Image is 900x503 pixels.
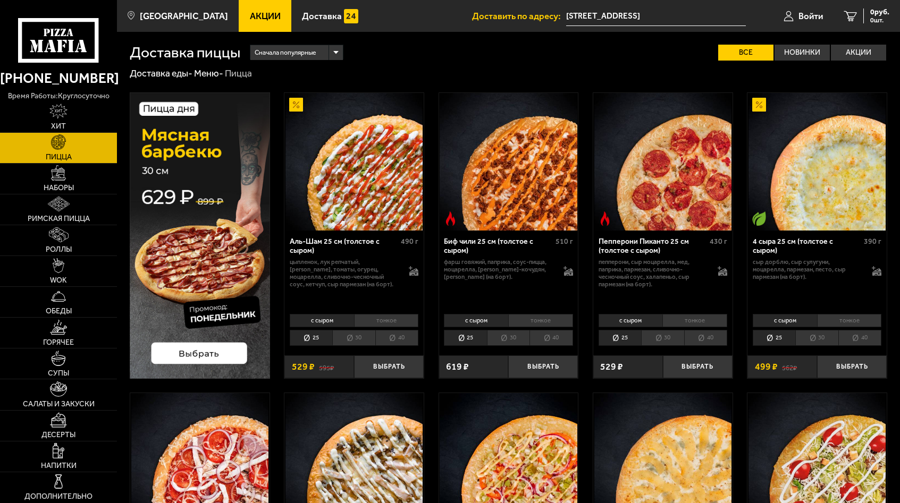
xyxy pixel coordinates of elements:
span: Наборы [44,184,74,192]
span: Супы [48,370,69,377]
span: Горячее [43,339,74,346]
label: Новинки [775,45,830,61]
li: 25 [444,330,487,345]
span: WOK [50,277,67,284]
div: Биф чили 25 см (толстое с сыром) [444,237,553,255]
li: тонкое [508,314,573,327]
a: АкционныйВегетарианское блюдо4 сыра 25 см (толстое с сыром) [747,93,887,230]
img: Биф чили 25 см (толстое с сыром) [440,93,577,230]
img: Острое блюдо [443,211,457,225]
li: с сыром [444,314,508,327]
s: 562 ₽ [782,362,797,372]
span: 0 шт. [870,17,889,23]
a: Острое блюдоПепперони Пиканто 25 см (толстое с сыром) [593,93,733,230]
img: Аль-Шам 25 см (толстое с сыром) [285,93,423,230]
li: 25 [599,330,642,345]
span: 0 руб. [870,8,889,16]
span: Войти [798,12,823,21]
img: 15daf4d41897b9f0e9f617042186c801.svg [344,9,358,23]
img: Пепперони Пиканто 25 см (толстое с сыром) [594,93,731,230]
li: 40 [529,330,573,345]
span: Хит [51,123,66,130]
input: Ваш адрес доставки [566,6,746,26]
s: 595 ₽ [319,362,334,372]
div: Пицца [225,67,252,80]
button: Выбрать [663,355,733,378]
div: Пепперони Пиканто 25 см (толстое с сыром) [599,237,708,255]
li: с сыром [290,314,354,327]
li: 40 [838,330,882,345]
span: Обеды [46,308,72,315]
li: 30 [332,330,375,345]
div: 4 сыра 25 см (толстое с сыром) [753,237,862,255]
li: 25 [753,330,796,345]
p: сыр дорблю, сыр сулугуни, моцарелла, пармезан, песто, сыр пармезан (на борт). [753,258,863,280]
li: 25 [290,330,333,345]
img: 4 сыра 25 см (толстое с сыром) [748,93,886,230]
h1: Доставка пиццы [130,45,240,60]
span: Роллы [46,246,72,253]
li: 30 [487,330,530,345]
button: Выбрать [354,355,424,378]
span: 529 ₽ [600,362,623,372]
li: с сыром [753,314,817,327]
p: фарш говяжий, паприка, соус-пицца, моцарелла, [PERSON_NAME]-кочудян, [PERSON_NAME] (на борт). [444,258,554,280]
span: 619 ₽ [446,362,469,372]
div: Аль-Шам 25 см (толстое с сыром) [290,237,399,255]
img: Акционный [289,98,303,112]
li: 40 [684,330,728,345]
a: Острое блюдоБиф чили 25 см (толстое с сыром) [439,93,578,230]
a: Доставка еды- [130,68,192,79]
span: Римская пицца [28,215,90,223]
a: АкционныйАль-Шам 25 см (толстое с сыром) [284,93,424,230]
img: Акционный [752,98,766,112]
span: [GEOGRAPHIC_DATA] [140,12,228,21]
li: 40 [375,330,419,345]
button: Выбрать [508,355,578,378]
a: Меню- [194,68,223,79]
span: 490 г [401,237,418,246]
span: Доставка [302,12,342,21]
li: 30 [641,330,684,345]
span: Гаванская улица, 51, подъезд 2 [566,6,746,26]
span: 510 г [556,237,573,246]
label: Акции [831,45,886,61]
span: Пицца [46,154,72,161]
span: Салаты и закуски [23,400,95,408]
li: с сыром [599,314,663,327]
img: Острое блюдо [598,211,612,225]
span: 430 г [710,237,727,246]
span: Напитки [41,462,77,470]
p: пепперони, сыр Моцарелла, мед, паприка, пармезан, сливочно-чесночный соус, халапеньо, сыр пармеза... [599,258,709,288]
li: тонкое [817,314,882,327]
span: 529 ₽ [292,362,315,372]
img: Вегетарианское блюдо [752,211,766,225]
p: цыпленок, лук репчатый, [PERSON_NAME], томаты, огурец, моцарелла, сливочно-чесночный соус, кетчуп... [290,258,400,288]
span: 499 ₽ [755,362,778,372]
span: Акции [250,12,281,21]
li: 30 [795,330,838,345]
span: Дополнительно [24,493,92,500]
span: Десерты [41,431,75,439]
button: Выбрать [817,355,887,378]
li: тонкое [354,314,419,327]
span: Доставить по адресу: [472,12,566,21]
span: 390 г [864,237,881,246]
label: Все [718,45,773,61]
li: тонкое [662,314,727,327]
span: Сначала популярные [255,44,316,62]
